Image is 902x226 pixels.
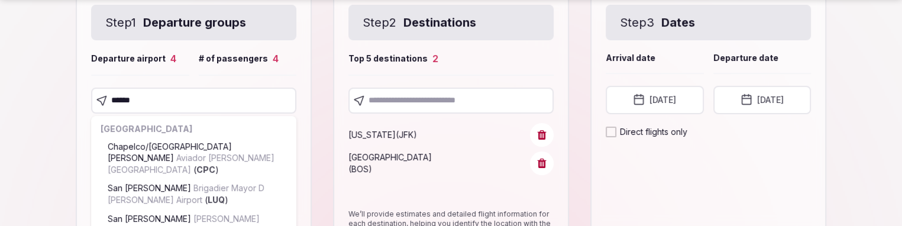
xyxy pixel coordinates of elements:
span: Top 5 destinations [348,53,428,64]
div: Step 3 [606,5,811,40]
strong: LUQ [208,195,225,205]
div: [GEOGRAPHIC_DATA] [96,121,292,137]
span: Departure airport [91,53,166,64]
strong: Destinations [403,14,476,31]
div: 4 [170,52,176,65]
strong: Dates [661,14,695,31]
div: Step 1 [91,5,296,40]
span: [US_STATE] ( JFK ) [348,130,417,140]
label: Direct flights only [620,126,687,138]
span: San [PERSON_NAME] ( ) [108,182,287,205]
span: Chapelco/[GEOGRAPHIC_DATA][PERSON_NAME] ( ) [108,141,287,176]
button: [DATE] [713,86,812,114]
strong: Departure groups [143,14,246,31]
span: Brigadier Mayor D [PERSON_NAME] Airport [108,183,264,205]
button: [DATE] [606,86,704,114]
span: Departure date [713,52,778,64]
span: Aviador [PERSON_NAME][GEOGRAPHIC_DATA] [108,153,274,175]
div: 4 [273,52,279,65]
span: [GEOGRAPHIC_DATA] ( BOS ) [348,152,432,174]
strong: CPC [196,164,215,175]
div: 2 [432,52,438,65]
div: Step 2 [348,5,554,40]
span: Arrival date [606,52,655,64]
span: # of passengers [199,53,268,64]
